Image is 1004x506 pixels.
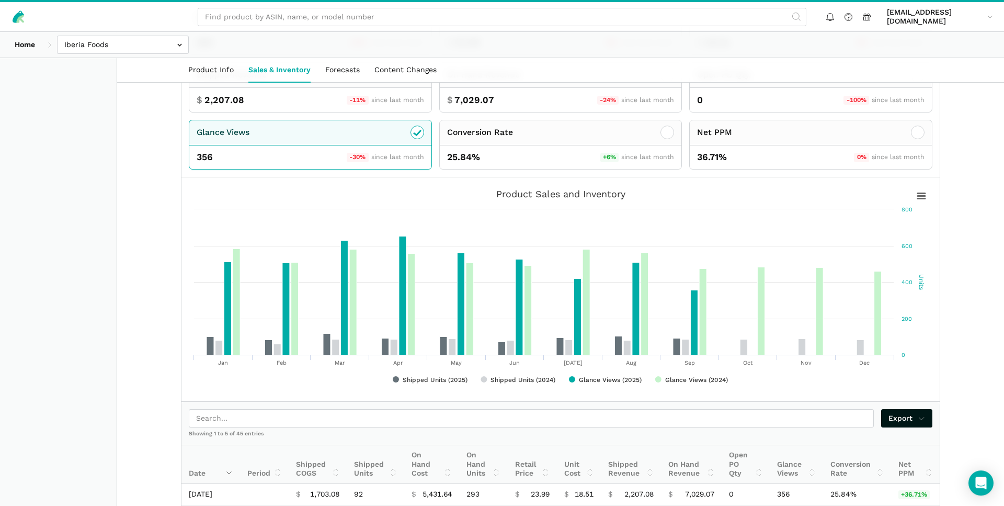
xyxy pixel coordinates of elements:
[902,352,905,358] text: 0
[743,359,753,366] text: Oct
[722,445,770,484] th: Open PO Qty: activate to sort column ascending
[347,445,404,484] th: Shipped Units: activate to sort column ascending
[403,376,467,384] tspan: Shipped Units (2025)
[439,120,682,170] button: Conversion Rate 25.84% +6% since last month
[197,126,249,139] div: Glance Views
[624,490,654,499] span: 2,207.08
[689,62,932,113] button: Open PO Qty. 0 -100% since last month
[7,36,42,54] a: Home
[968,470,994,496] div: Open Intercom Messenger
[181,430,940,445] div: Showing 1 to 5 of 45 entries
[626,359,636,366] text: Aug
[770,484,823,505] td: 356
[888,413,926,424] span: Export
[689,120,932,170] button: Net PPM 36.71% 0% since last month
[872,153,925,161] span: since last month
[661,445,722,484] th: On Hand Revenue: activate to sort column ascending
[697,94,703,107] span: 0
[197,94,202,107] span: $
[459,445,508,484] th: On Hand Units: activate to sort column ascending
[597,96,619,105] span: -24%
[181,484,240,505] td: [DATE]
[393,359,403,366] text: Apr
[367,58,444,82] a: Content Changes
[515,490,519,499] span: $
[347,153,369,162] span: -30%
[310,490,339,499] span: 1,703.08
[189,409,874,428] input: Search...
[887,8,984,26] span: [EMAIL_ADDRESS][DOMAIN_NAME]
[189,62,432,113] button: Shipped Revenue $ 2,207.08 -11% since last month
[490,376,555,384] tspan: Shipped Units (2024)
[902,243,912,250] text: 600
[404,445,459,484] th: On Hand Cost: activate to sort column ascending
[881,409,933,428] a: Export
[447,151,480,164] span: 25.84%
[218,359,228,366] text: Jan
[902,279,912,286] text: 400
[181,445,240,484] th: Date: activate to sort column ascending
[697,151,727,164] span: 36.71%
[296,490,300,499] span: $
[198,8,806,26] input: Find product by ASIN, name, or model number
[898,490,930,500] span: +36.71%
[621,96,674,104] span: since last month
[439,62,682,113] button: On Hand Revenue $ 7,029.07 -24% since last month
[57,36,189,54] input: Iberia Foods
[189,120,432,170] button: Glance Views 356 -30% since last month
[684,359,695,366] text: Sep
[508,445,557,484] th: Retail Price: activate to sort column ascending
[918,274,925,290] tspan: Units
[600,153,619,162] span: +6%
[371,96,424,104] span: since last month
[557,445,601,484] th: Unit Cost: activate to sort column ascending
[564,359,583,366] text: [DATE]
[697,126,732,139] div: Net PPM
[412,490,416,499] span: $
[621,153,674,161] span: since last month
[509,359,520,366] text: Jun
[685,490,714,499] span: 7,029.07
[801,359,812,366] text: Nov
[204,94,244,107] span: 2,207.08
[347,96,369,105] span: -11%
[240,445,289,484] th: Period: activate to sort column ascending
[347,484,404,505] td: 92
[722,484,770,505] td: 0
[289,445,347,484] th: Shipped COGS: activate to sort column ascending
[564,490,568,499] span: $
[665,376,728,384] tspan: Glance Views (2024)
[770,445,823,484] th: Glance Views: activate to sort column ascending
[277,359,287,366] text: Feb
[423,490,452,499] span: 5,431.64
[902,316,912,322] text: 200
[197,151,213,164] span: 356
[447,94,453,107] span: $
[241,58,318,82] a: Sales & Inventory
[902,206,912,213] text: 800
[601,445,661,484] th: Shipped Revenue: activate to sort column ascending
[668,490,672,499] span: $
[843,96,869,105] span: -100%
[371,153,424,161] span: since last month
[451,359,462,366] text: May
[891,445,940,484] th: Net PPM: activate to sort column ascending
[454,94,494,107] span: 7,029.07
[181,58,241,82] a: Product Info
[496,188,626,199] tspan: Product Sales and Inventory
[872,96,925,104] span: since last month
[531,490,550,499] span: 23.99
[459,484,508,505] td: 293
[575,490,594,499] span: 18.51
[854,153,869,162] span: 0%
[823,445,891,484] th: Conversion Rate: activate to sort column ascending
[859,359,870,366] text: Dec
[883,6,997,28] a: [EMAIL_ADDRESS][DOMAIN_NAME]
[318,58,367,82] a: Forecasts
[608,490,612,499] span: $
[335,359,345,366] text: Mar
[823,484,891,505] td: 25.84%
[579,376,642,384] tspan: Glance Views (2025)
[447,126,513,139] div: Conversion Rate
